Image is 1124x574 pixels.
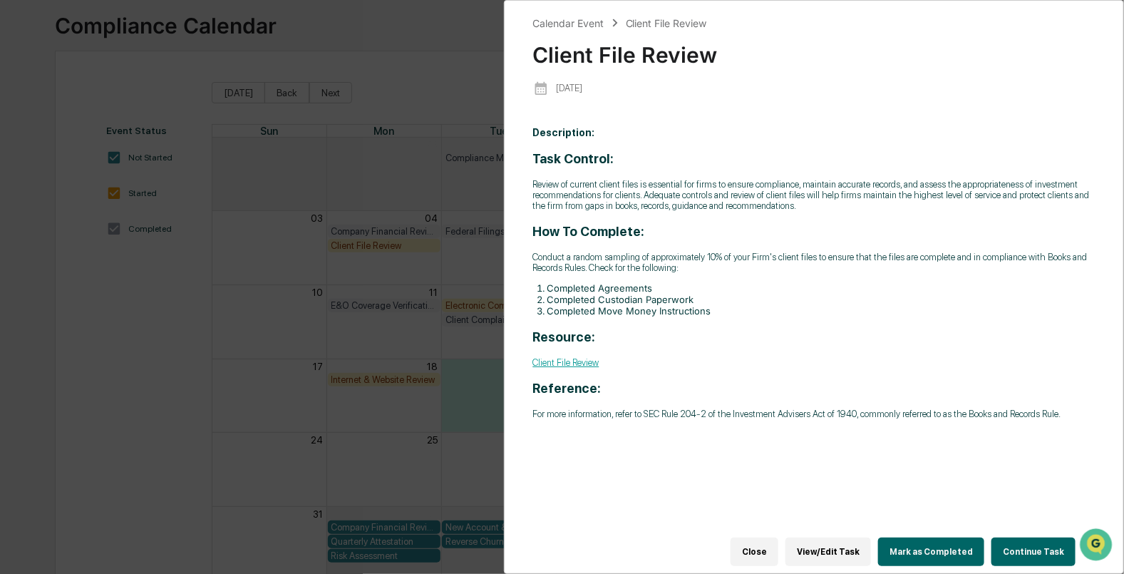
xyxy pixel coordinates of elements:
strong: Reference: [533,381,602,396]
b: Description: [533,127,595,138]
strong: How To Complete: [533,224,645,239]
li: Completed Move Money Instructions [547,305,1095,317]
button: View/Edit Task [785,538,871,566]
button: Continue Task [991,538,1076,566]
img: 1746055101610-c473b297-6a78-478c-a979-82029cc54cd1 [14,109,40,135]
span: Pylon [142,242,172,252]
p: Review of current client files is essential for firms to ensure compliance, maintain accurate rec... [533,179,1095,211]
div: 🖐️ [14,181,26,193]
div: Client File Review [533,31,1095,68]
li: Completed Agreements [547,282,1095,294]
iframe: Open customer support [1078,527,1117,565]
button: Mark as Completed [878,538,984,566]
strong: Task Control: [533,151,614,166]
a: Powered byPylon [100,241,172,252]
div: Client File Review [626,17,707,29]
p: For more information, refer to SEC Rule 204-2 of the Investment Advisers Act of 1940, commonly re... [533,409,1095,419]
div: We're available if you need us! [48,123,180,135]
div: Calendar Event [533,17,604,29]
p: Conduct a random sampling of approximately 10% of your Firm's client files to ensure that the fil... [533,252,1095,273]
a: 🗄️Attestations [98,174,182,200]
p: [DATE] [556,83,582,93]
button: Close [731,538,778,566]
a: 🔎Data Lookup [9,201,96,227]
div: 🔎 [14,208,26,220]
a: 🖐️Preclearance [9,174,98,200]
input: Clear [37,65,235,80]
span: Data Lookup [29,207,90,221]
span: Attestations [118,180,177,194]
span: Preclearance [29,180,92,194]
a: Client File Review [533,357,599,368]
p: How can we help? [14,30,259,53]
strong: Resource: [533,329,596,344]
div: 🗄️ [103,181,115,193]
div: Start new chat [48,109,234,123]
li: Completed Custodian Paperwork [547,294,1095,305]
button: Start new chat [242,113,259,130]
